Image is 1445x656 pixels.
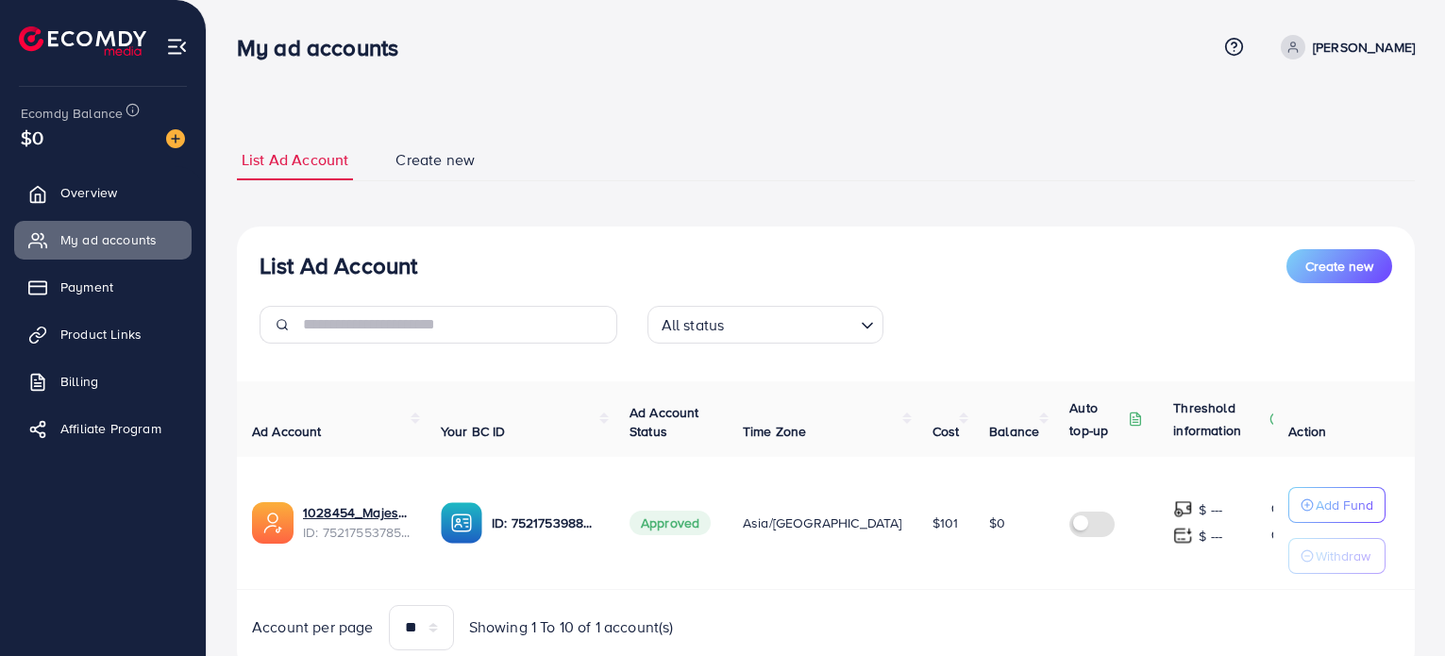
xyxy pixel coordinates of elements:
p: Withdraw [1316,545,1370,567]
img: logo [19,26,146,56]
p: [PERSON_NAME] [1313,36,1415,59]
div: Search for option [647,306,883,344]
a: Billing [14,362,192,400]
img: ic-ads-acc.e4c84228.svg [252,502,294,544]
img: menu [166,36,188,58]
a: Product Links [14,315,192,353]
p: Threshold information [1173,396,1266,442]
span: Ecomdy Balance [21,104,123,123]
a: 1028454_Majestic Jewel Ad_1751295160283 [303,503,411,522]
span: Asia/[GEOGRAPHIC_DATA] [743,513,902,532]
iframe: Chat [1365,571,1431,642]
span: Product Links [60,325,142,344]
button: Create new [1286,249,1392,283]
a: Affiliate Program [14,410,192,447]
span: Overview [60,183,117,202]
span: ID: 7521755378594398209 [303,523,411,542]
span: Approved [630,511,711,535]
span: Showing 1 To 10 of 1 account(s) [469,616,674,638]
a: [PERSON_NAME] [1273,35,1415,59]
a: Payment [14,268,192,306]
img: image [166,129,185,148]
span: Account per page [252,616,374,638]
span: Time Zone [743,422,806,441]
button: Withdraw [1288,538,1386,574]
span: Affiliate Program [60,419,161,438]
input: Search for option [730,308,852,339]
h3: My ad accounts [237,34,413,61]
span: All status [658,311,729,339]
img: top-up amount [1173,526,1193,546]
h3: List Ad Account [260,252,417,279]
p: ID: 7521753988451565575 [492,512,599,534]
span: Your BC ID [441,422,506,441]
span: Ad Account Status [630,403,699,441]
span: Payment [60,278,113,296]
span: Ad Account [252,422,322,441]
span: Action [1288,422,1326,441]
p: Add Fund [1316,494,1373,516]
p: $ --- [1199,498,1222,521]
p: Auto top-up [1069,396,1124,442]
span: $0 [21,124,43,151]
span: Create new [1305,257,1373,276]
span: $0 [989,513,1005,532]
span: $101 [933,513,959,532]
p: $ --- [1199,525,1222,547]
span: Cost [933,422,960,441]
a: My ad accounts [14,221,192,259]
span: Billing [60,372,98,391]
span: Create new [395,149,475,171]
span: Balance [989,422,1039,441]
a: Overview [14,174,192,211]
div: <span class='underline'>1028454_Majestic Jewel Ad_1751295160283</span></br>7521755378594398209 [303,503,411,542]
img: top-up amount [1173,499,1193,519]
img: ic-ba-acc.ded83a64.svg [441,502,482,544]
span: List Ad Account [242,149,348,171]
span: My ad accounts [60,230,157,249]
button: Add Fund [1288,487,1386,523]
